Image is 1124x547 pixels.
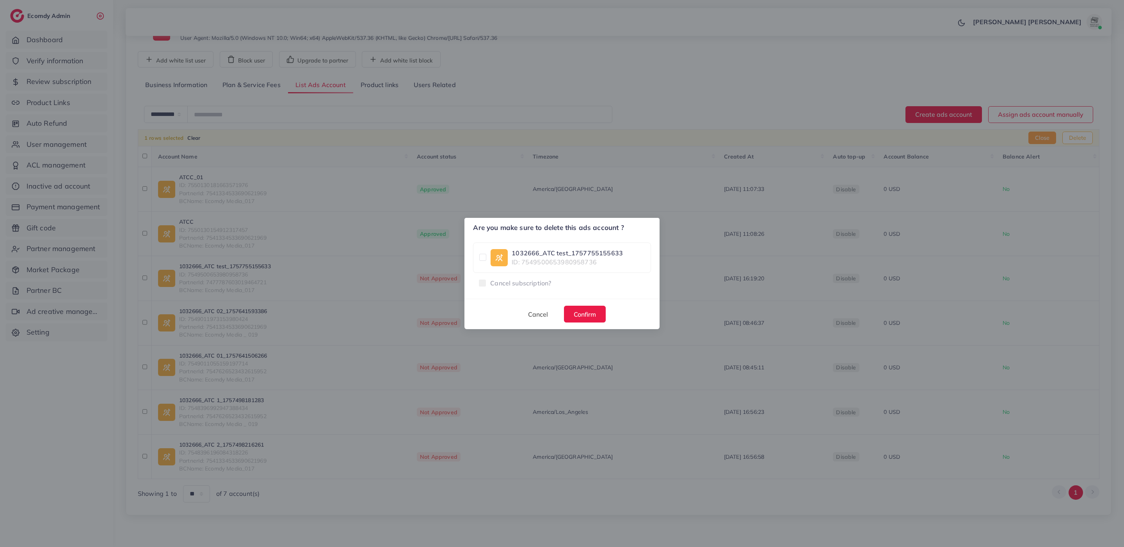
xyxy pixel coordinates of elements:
button: Confirm [564,306,606,322]
h5: Are you make sure to delete this ads account ? [473,223,624,233]
a: 1032666_ATC test_1757755155633 [512,249,623,258]
img: ic-ad-info.7fc67b75.svg [491,249,508,266]
span: Cancel subscription? [490,279,551,288]
span: Confirm [574,310,596,318]
button: Cancel [518,306,558,322]
span: ID: 7549500653980958736 [512,258,623,267]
